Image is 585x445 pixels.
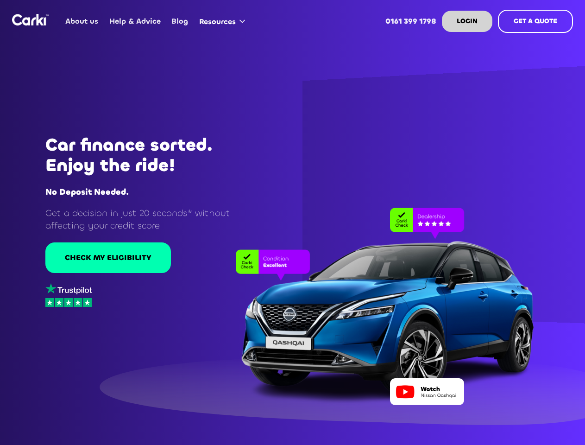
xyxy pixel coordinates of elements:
p: Get a decision in just 20 seconds* without affecting your credit score [45,207,253,232]
img: stars [45,298,92,307]
img: Logo [12,14,49,25]
h1: Car finance sorted. Enjoy the ride! [45,135,253,176]
a: home [12,14,49,25]
strong: 0161 399 1798 [385,16,436,26]
div: Resources [199,17,236,27]
strong: GET A QUOTE [514,17,557,25]
div: CHECK MY ELIGIBILITY [65,253,151,263]
strong: No Deposit Needed. [45,186,129,197]
div: Resources [194,4,254,39]
a: LOGIN [442,11,492,32]
a: GET A QUOTE [498,10,573,33]
a: Help & Advice [104,3,166,39]
a: CHECK MY ELIGIBILITY [45,242,171,273]
strong: LOGIN [457,17,478,25]
img: trustpilot [45,283,92,295]
a: Blog [166,3,194,39]
a: 0161 399 1798 [380,3,442,39]
a: About us [60,3,104,39]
